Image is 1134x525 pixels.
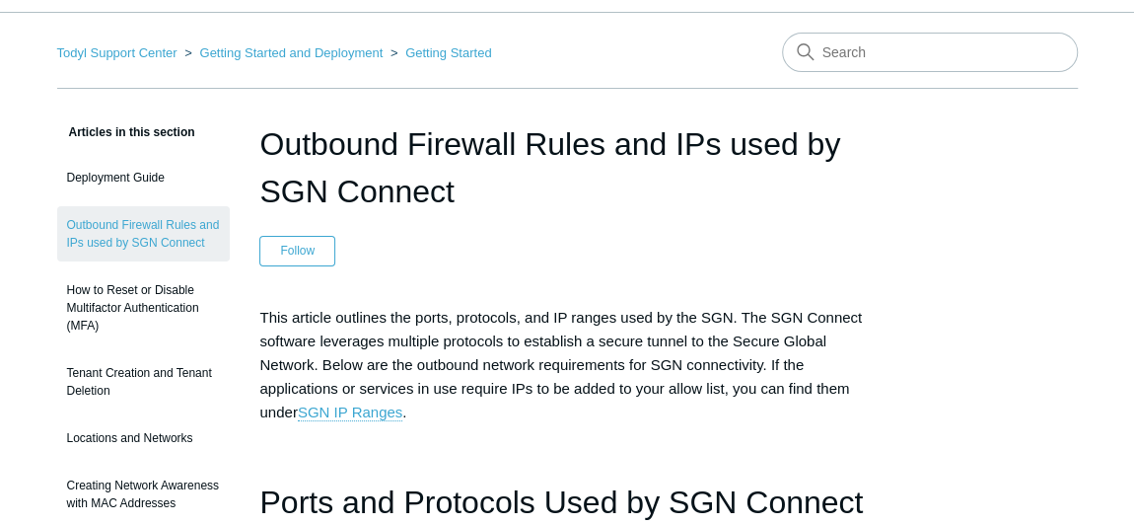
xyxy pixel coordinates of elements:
[259,120,874,215] h1: Outbound Firewall Rules and IPs used by SGN Connect
[57,206,231,262] a: Outbound Firewall Rules and IPs used by SGN Connect
[298,404,402,421] a: SGN IP Ranges
[57,271,231,344] a: How to Reset or Disable Multifactor Authentication (MFA)
[57,45,177,60] a: Todyl Support Center
[782,33,1078,72] input: Search
[57,125,195,139] span: Articles in this section
[199,45,383,60] a: Getting Started and Deployment
[57,354,231,410] a: Tenant Creation and Tenant Deletion
[57,467,231,522] a: Creating Network Awareness with MAC Addresses
[57,419,231,457] a: Locations and Networks
[180,45,387,60] li: Getting Started and Deployment
[259,309,862,421] span: This article outlines the ports, protocols, and IP ranges used by the SGN. The SGN Connect softwa...
[387,45,492,60] li: Getting Started
[57,159,231,196] a: Deployment Guide
[57,45,181,60] li: Todyl Support Center
[405,45,491,60] a: Getting Started
[259,236,335,265] button: Follow Article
